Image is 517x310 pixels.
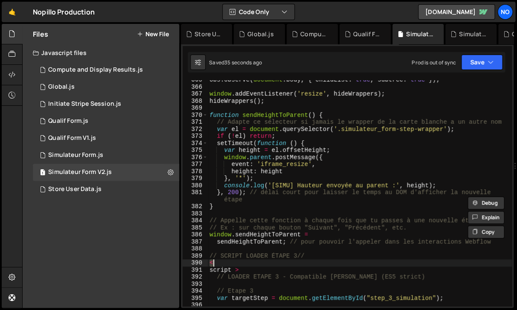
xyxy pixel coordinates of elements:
[183,98,208,105] div: 368
[183,119,208,126] div: 371
[33,78,179,96] div: 8072/17751.js
[33,164,179,181] div: 8072/17720.js
[468,211,504,224] button: Explain
[33,113,179,130] div: 8072/16345.js
[183,281,208,288] div: 393
[183,231,208,238] div: 386
[468,197,504,209] button: Debug
[48,185,102,193] div: Store User Data.js
[412,59,456,66] div: Prod is out of sync
[183,203,208,210] div: 382
[183,90,208,98] div: 367
[33,181,179,198] div: 8072/18527.js
[183,301,208,309] div: 396
[48,100,121,108] div: Initiate Stripe Session.js
[183,259,208,267] div: 390
[183,189,208,203] div: 381
[418,4,495,20] a: [DOMAIN_NAME]
[497,4,513,20] a: No
[183,252,208,260] div: 389
[33,147,179,164] div: 8072/16343.js
[33,130,179,147] div: 8072/34048.js
[224,59,262,66] div: 35 seconds ago
[48,151,103,159] div: Simulateur Form.js
[353,30,380,38] div: Qualif Form.js
[459,30,486,38] div: Simulateur Form.js
[48,168,112,176] div: Simulateur Form V2.js
[183,161,208,168] div: 377
[23,44,179,61] div: Javascript files
[2,2,23,22] a: 🤙
[209,59,262,66] div: Saved
[406,30,433,38] div: Simulateur Form V2.js
[183,140,208,147] div: 374
[183,168,208,175] div: 378
[183,295,208,302] div: 395
[33,61,179,78] div: 8072/18732.js
[33,96,179,113] div: 8072/18519.js
[48,66,143,74] div: Compute and Display Results.js
[33,29,48,39] h2: Files
[183,267,208,274] div: 391
[195,30,222,38] div: Store User Data.js
[183,147,208,154] div: 375
[183,112,208,119] div: 370
[183,217,208,224] div: 384
[183,182,208,189] div: 380
[183,273,208,281] div: 392
[183,210,208,217] div: 383
[183,104,208,112] div: 369
[183,245,208,252] div: 388
[183,154,208,161] div: 376
[183,224,208,232] div: 385
[40,170,45,177] span: 1
[247,30,273,38] div: Global.js
[48,134,96,142] div: Qualif Form V1.js
[33,7,95,17] div: Nopillo Production
[300,30,328,38] div: Compute and Display Results.js
[461,55,502,70] button: Save
[183,287,208,295] div: 394
[223,4,294,20] button: Code Only
[183,238,208,246] div: 387
[183,126,208,133] div: 372
[137,31,169,38] button: New File
[183,133,208,140] div: 373
[48,117,88,125] div: Qualif Form.js
[48,83,74,91] div: Global.js
[183,175,208,182] div: 379
[468,226,504,238] button: Copy
[183,84,208,91] div: 366
[183,76,208,84] div: 365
